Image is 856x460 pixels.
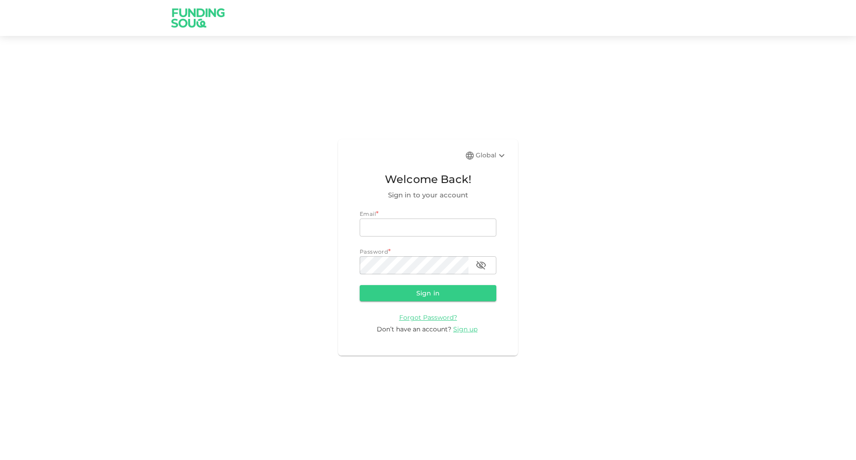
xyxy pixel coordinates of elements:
[360,210,376,217] span: Email
[476,150,507,161] div: Global
[399,313,457,322] a: Forgot Password?
[360,256,468,274] input: password
[360,219,496,237] input: email
[360,171,496,188] span: Welcome Back!
[377,325,451,333] span: Don’t have an account?
[360,248,388,255] span: Password
[453,325,477,333] span: Sign up
[360,285,496,301] button: Sign in
[360,190,496,201] span: Sign in to your account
